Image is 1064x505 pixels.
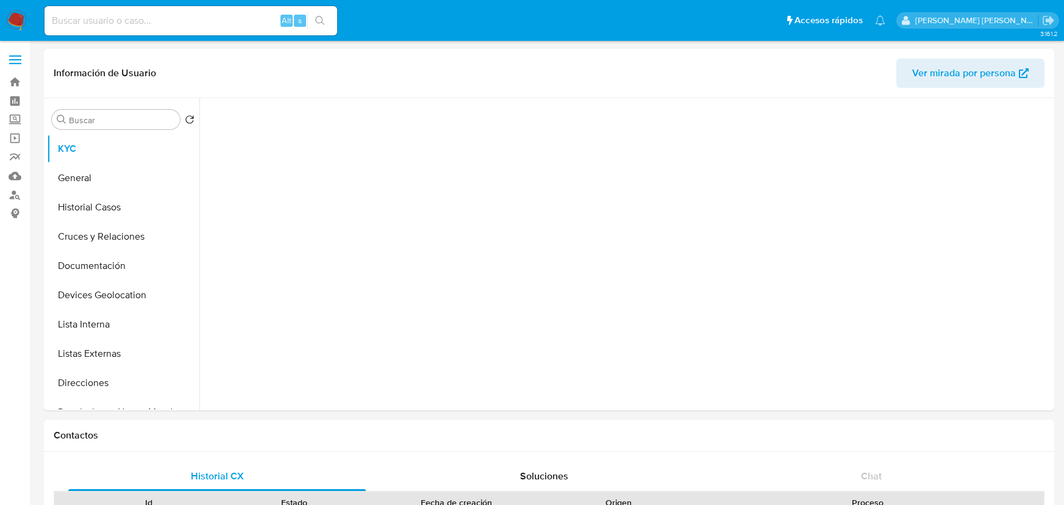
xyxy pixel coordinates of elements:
[896,59,1044,88] button: Ver mirada por persona
[307,12,332,29] button: search-icon
[298,15,302,26] span: s
[54,67,156,79] h1: Información de Usuario
[875,15,885,26] a: Notificaciones
[54,429,1044,442] h1: Contactos
[47,163,199,193] button: General
[185,115,195,128] button: Volver al orden por defecto
[915,15,1038,26] p: michelleangelica.rodriguez@mercadolibre.com.mx
[861,469,882,483] span: Chat
[57,115,66,124] button: Buscar
[520,469,568,483] span: Soluciones
[912,59,1016,88] span: Ver mirada por persona
[1042,14,1055,27] a: Salir
[47,368,199,398] button: Direcciones
[47,398,199,427] button: Restricciones Nuevo Mundo
[69,115,175,126] input: Buscar
[47,251,199,281] button: Documentación
[47,310,199,339] button: Lista Interna
[47,134,199,163] button: KYC
[47,339,199,368] button: Listas Externas
[45,13,337,29] input: Buscar usuario o caso...
[191,469,244,483] span: Historial CX
[47,222,199,251] button: Cruces y Relaciones
[794,14,863,27] span: Accesos rápidos
[282,15,291,26] span: Alt
[47,281,199,310] button: Devices Geolocation
[47,193,199,222] button: Historial Casos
